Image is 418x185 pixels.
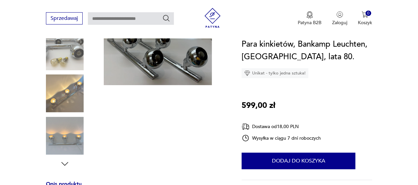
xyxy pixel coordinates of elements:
[332,20,347,26] p: Zaloguj
[361,11,368,18] img: Ikona koszyka
[365,11,371,16] div: 0
[46,32,84,70] img: Zdjęcie produktu Para kinkietów, Bankamp Leuchten, Niemcy, lata 80.
[336,11,343,18] img: Ikonka użytkownika
[242,38,372,63] h1: Para kinkietów, Bankamp Leuchten, [GEOGRAPHIC_DATA], lata 80.
[242,134,321,142] div: Wysyłka w ciągu 7 dni roboczych
[242,153,355,169] button: Dodaj do koszyka
[298,11,322,26] a: Ikona medaluPatyna B2B
[242,68,308,78] div: Unikat - tylko jedna sztuka!
[306,11,313,19] img: Ikona medalu
[242,122,249,131] img: Ikona dostawy
[46,74,84,112] img: Zdjęcie produktu Para kinkietów, Bankamp Leuchten, Niemcy, lata 80.
[242,122,321,131] div: Dostawa od 18,00 PLN
[203,8,222,28] img: Patyna - sklep z meblami i dekoracjami vintage
[46,12,83,24] button: Sprzedawaj
[358,20,372,26] p: Koszyk
[298,20,322,26] p: Patyna B2B
[242,99,275,112] p: 599,00 zł
[46,117,84,155] img: Zdjęcie produktu Para kinkietów, Bankamp Leuchten, Niemcy, lata 80.
[358,11,372,26] button: 0Koszyk
[332,11,347,26] button: Zaloguj
[46,17,83,21] a: Sprzedawaj
[162,14,170,22] button: Szukaj
[244,70,250,76] img: Ikona diamentu
[298,11,322,26] button: Patyna B2B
